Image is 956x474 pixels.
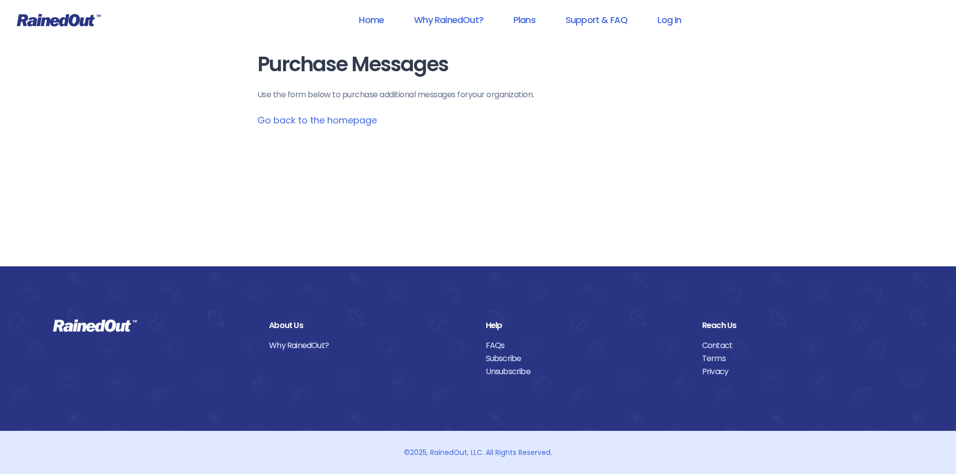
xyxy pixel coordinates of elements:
[702,365,903,378] a: Privacy
[486,352,687,365] a: Subscribe
[702,319,903,332] div: Reach Us
[269,339,470,352] a: Why RainedOut?
[257,89,699,101] p: Use the form below to purchase additional messages for your organization .
[257,53,699,76] h1: Purchase Messages
[257,114,377,126] a: Go back to the homepage
[702,352,903,365] a: Terms
[644,9,694,31] a: Log In
[346,9,397,31] a: Home
[702,339,903,352] a: Contact
[553,9,640,31] a: Support & FAQ
[401,9,496,31] a: Why RainedOut?
[486,319,687,332] div: Help
[486,339,687,352] a: FAQs
[486,365,687,378] a: Unsubscribe
[269,319,470,332] div: About Us
[500,9,549,31] a: Plans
